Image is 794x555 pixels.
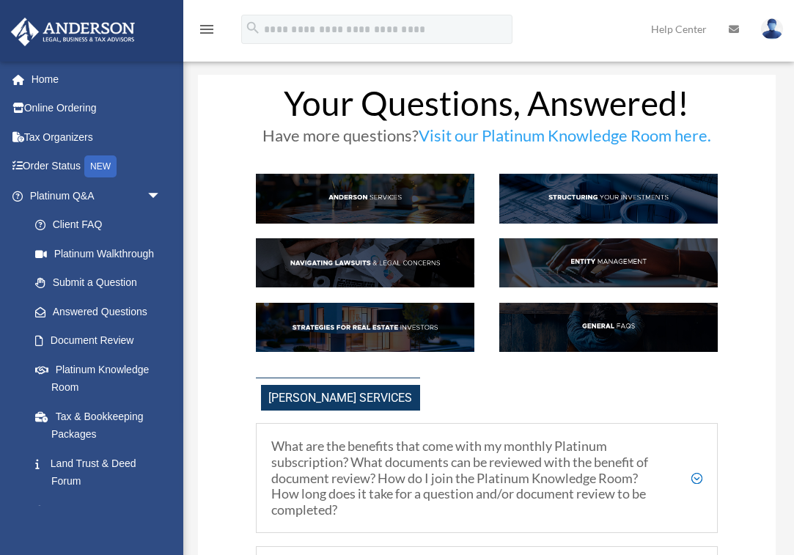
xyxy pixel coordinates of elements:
[84,155,117,177] div: NEW
[271,438,702,518] h5: What are the benefits that come with my monthly Platinum subscription? What documents can be revi...
[10,94,183,123] a: Online Ordering
[198,21,216,38] i: menu
[256,174,474,223] img: AndServ_hdr
[10,65,183,94] a: Home
[198,26,216,38] a: menu
[256,303,474,352] img: StratsRE_hdr
[21,268,183,298] a: Submit a Question
[256,238,474,287] img: NavLaw_hdr
[21,402,183,449] a: Tax & Bookkeeping Packages
[21,210,176,240] a: Client FAQ
[256,87,718,128] h1: Your Questions, Answered!
[499,238,718,287] img: EntManag_hdr
[21,496,183,525] a: Portal Feedback
[256,128,718,151] h3: Have more questions?
[499,174,718,223] img: StructInv_hdr
[761,18,783,40] img: User Pic
[10,122,183,152] a: Tax Organizers
[10,152,183,182] a: Order StatusNEW
[7,18,139,46] img: Anderson Advisors Platinum Portal
[21,355,183,402] a: Platinum Knowledge Room
[21,297,183,326] a: Answered Questions
[21,326,183,356] a: Document Review
[147,181,176,211] span: arrow_drop_down
[499,303,718,352] img: GenFAQ_hdr
[21,239,183,268] a: Platinum Walkthrough
[21,449,183,496] a: Land Trust & Deed Forum
[10,181,183,210] a: Platinum Q&Aarrow_drop_down
[419,125,711,152] a: Visit our Platinum Knowledge Room here.
[261,385,420,411] span: [PERSON_NAME] Services
[245,20,261,36] i: search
